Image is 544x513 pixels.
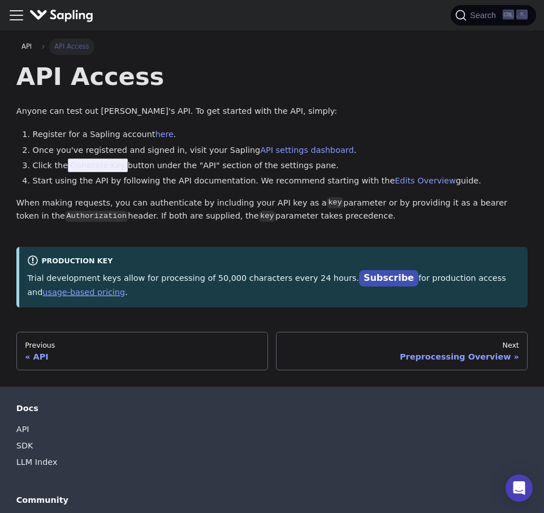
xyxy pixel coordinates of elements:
[16,403,528,413] div: Docs
[33,144,528,157] li: Once you've registered and signed in, visit your Sapling .
[16,196,528,224] p: When making requests, you can authenticate by including your API key as a parameter or by providi...
[42,288,125,297] a: usage-based pricing
[25,352,259,362] div: API
[65,211,128,222] code: Authorization
[27,271,520,299] p: Trial development keys allow for processing of 50,000 characters every 24 hours. for production a...
[276,332,528,370] a: NextPreprocessing Overview
[33,174,528,188] li: Start using the API by following the API documentation. We recommend starting with the guide.
[16,495,528,505] div: Community
[16,39,528,54] nav: Breadcrumbs
[33,128,528,142] li: Register for a Sapling account .
[155,130,173,139] a: here
[467,11,503,20] span: Search
[260,146,353,155] a: API settings dashboard
[27,255,520,268] div: Production Key
[516,10,528,20] kbd: K
[68,159,128,172] span: Generate Key
[16,438,33,454] a: SDK
[359,270,418,287] a: Subscribe
[16,454,58,471] a: LLM Index
[16,61,528,92] h1: API Access
[327,197,343,208] code: key
[16,421,29,438] a: API
[33,159,528,173] li: Click the button under the "API" section of the settings pane.
[25,341,259,350] div: Previous
[259,211,275,222] code: key
[29,7,98,24] a: Sapling.ai
[49,39,94,54] span: API Access
[16,105,528,118] p: Anyone can test out [PERSON_NAME]'s API. To get started with the API, simply:
[21,42,32,50] span: API
[506,474,533,502] div: Open Intercom Messenger
[16,332,268,370] a: PreviousAPI
[285,352,519,362] div: Preprocessing Overview
[451,5,536,25] button: Search (Ctrl+K)
[16,332,528,370] nav: Docs pages
[395,176,456,185] a: Edits Overview
[285,341,519,350] div: Next
[16,39,37,54] a: API
[29,7,94,24] img: Sapling.ai
[8,7,25,24] button: Toggle navigation bar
